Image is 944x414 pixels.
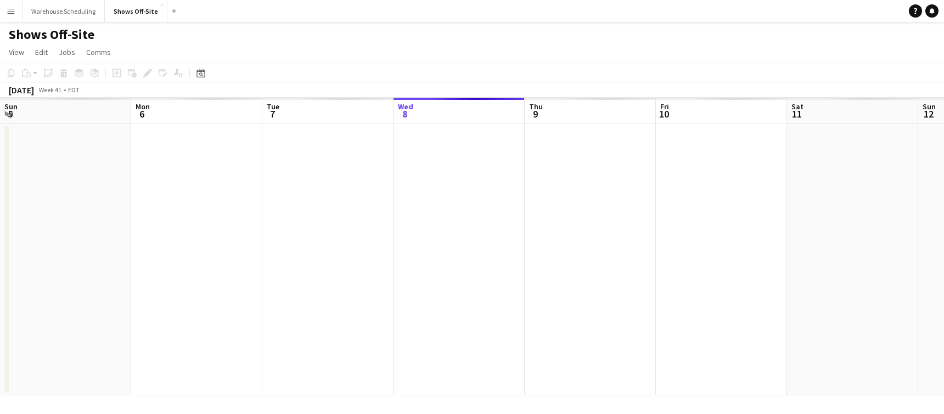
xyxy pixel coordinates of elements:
span: Sat [791,102,803,111]
button: Shows Off-Site [105,1,167,22]
span: Sun [4,102,18,111]
span: Week 41 [36,86,64,94]
span: 12 [921,108,936,120]
span: 11 [790,108,803,120]
span: Tue [267,102,279,111]
span: 9 [527,108,543,120]
a: Jobs [54,45,80,59]
span: Thu [529,102,543,111]
span: 5 [3,108,18,120]
span: 6 [134,108,150,120]
span: Jobs [59,47,75,57]
span: 10 [659,108,669,120]
div: [DATE] [9,85,34,96]
a: Comms [82,45,115,59]
span: Comms [86,47,111,57]
span: Sun [923,102,936,111]
a: View [4,45,29,59]
span: Edit [35,47,48,57]
span: Mon [136,102,150,111]
div: EDT [68,86,80,94]
button: Warehouse Scheduling [23,1,105,22]
a: Edit [31,45,52,59]
span: 7 [265,108,279,120]
span: Fri [660,102,669,111]
span: Wed [398,102,413,111]
span: View [9,47,24,57]
span: 8 [396,108,413,120]
h1: Shows Off-Site [9,26,94,43]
